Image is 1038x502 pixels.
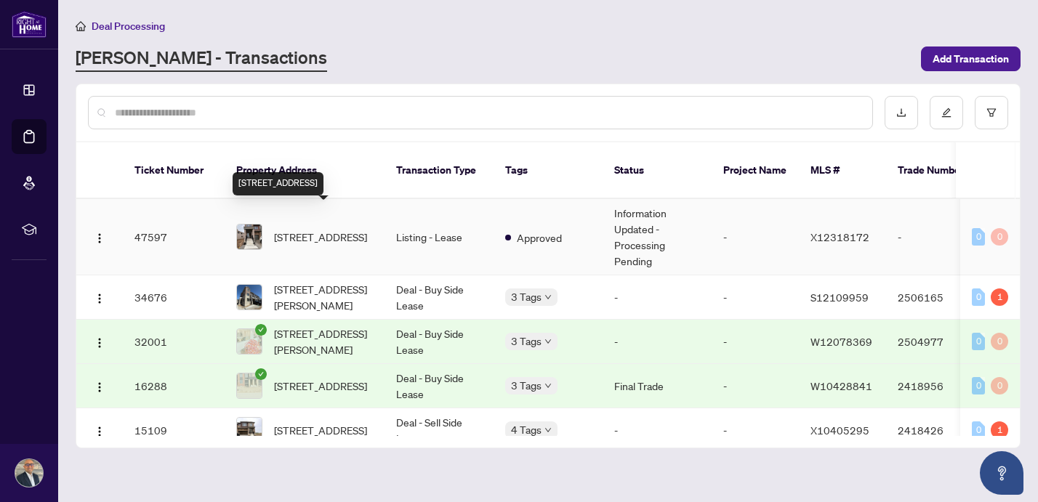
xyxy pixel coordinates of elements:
[385,199,494,275] td: Listing - Lease
[810,424,869,437] span: X10405295
[810,291,869,304] span: S12109959
[712,275,799,320] td: -
[991,421,1008,439] div: 1
[76,21,86,31] span: home
[544,293,552,301] span: down
[123,364,225,408] td: 16288
[712,142,799,199] th: Project Name
[972,333,985,350] div: 0
[225,142,385,199] th: Property Address
[712,320,799,364] td: -
[274,281,373,313] span: [STREET_ADDRESS][PERSON_NAME]
[886,142,988,199] th: Trade Number
[980,451,1023,495] button: Open asap
[986,108,997,118] span: filter
[810,230,869,243] span: X12318172
[123,199,225,275] td: 47597
[237,285,262,309] img: thumbnail-img
[933,47,1009,70] span: Add Transaction
[810,335,872,348] span: W12078369
[123,320,225,364] td: 32001
[972,228,985,246] div: 0
[385,142,494,199] th: Transaction Type
[886,408,988,453] td: 2418426
[385,364,494,408] td: Deal - Buy Side Lease
[886,275,988,320] td: 2506165
[88,330,111,353] button: Logo
[88,286,111,309] button: Logo
[237,329,262,354] img: thumbnail-img
[885,96,918,129] button: download
[712,408,799,453] td: -
[603,364,712,408] td: Final Trade
[274,229,367,245] span: [STREET_ADDRESS]
[511,333,542,349] span: 3 Tags
[991,377,1008,394] div: 0
[237,373,262,398] img: thumbnail-img
[123,408,225,453] td: 15109
[88,418,111,442] button: Logo
[494,142,603,199] th: Tags
[517,230,562,246] span: Approved
[544,426,552,434] span: down
[810,379,872,392] span: W10428841
[972,421,985,439] div: 0
[886,364,988,408] td: 2418956
[94,426,105,437] img: Logo
[511,421,542,438] span: 4 Tags
[886,320,988,364] td: 2504977
[255,324,267,336] span: check-circle
[972,377,985,394] div: 0
[15,459,43,487] img: Profile Icon
[385,275,494,320] td: Deal - Buy Side Lease
[12,11,47,38] img: logo
[603,320,712,364] td: -
[886,199,988,275] td: -
[385,320,494,364] td: Deal - Buy Side Lease
[94,232,105,244] img: Logo
[972,288,985,306] div: 0
[930,96,963,129] button: edit
[123,142,225,199] th: Ticket Number
[274,325,373,357] span: [STREET_ADDRESS][PERSON_NAME]
[94,381,105,393] img: Logo
[941,108,951,118] span: edit
[237,224,262,249] img: thumbnail-img
[76,46,327,72] a: [PERSON_NAME] - Transactions
[237,418,262,442] img: thumbnail-img
[991,228,1008,246] div: 0
[233,172,323,195] div: [STREET_ADDRESS]
[991,288,1008,306] div: 1
[975,96,1008,129] button: filter
[92,20,165,33] span: Deal Processing
[123,275,225,320] td: 34676
[94,337,105,349] img: Logo
[94,293,105,304] img: Logo
[274,422,367,438] span: [STREET_ADDRESS]
[603,408,712,453] td: -
[274,378,367,394] span: [STREET_ADDRESS]
[712,199,799,275] td: -
[896,108,906,118] span: download
[511,377,542,394] span: 3 Tags
[544,338,552,345] span: down
[603,199,712,275] td: Information Updated - Processing Pending
[88,374,111,397] button: Logo
[712,364,799,408] td: -
[799,142,886,199] th: MLS #
[511,288,542,305] span: 3 Tags
[385,408,494,453] td: Deal - Sell Side Lease
[991,333,1008,350] div: 0
[88,225,111,248] button: Logo
[544,382,552,389] span: down
[255,368,267,380] span: check-circle
[921,46,1021,71] button: Add Transaction
[603,275,712,320] td: -
[603,142,712,199] th: Status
